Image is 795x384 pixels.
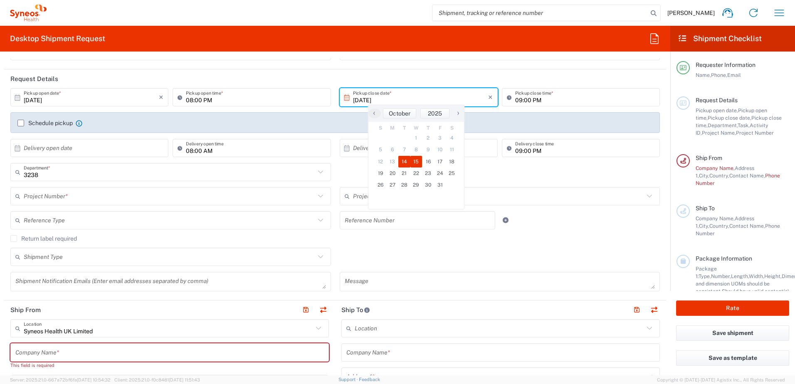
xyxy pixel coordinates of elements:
span: Ship To [696,205,715,212]
span: Number, [711,273,731,279]
span: Package 1: [696,266,717,279]
button: Save as template [676,350,789,366]
button: › [452,108,464,118]
span: 17 [434,156,446,167]
span: 27 [387,179,399,191]
th: weekday [398,124,410,132]
span: 14 [398,156,410,167]
span: Request Details [696,97,738,103]
span: 6 [387,144,399,155]
span: Name, [696,72,711,78]
button: Save shipment [676,325,789,341]
label: Return label required [10,235,77,242]
i: × [159,91,163,104]
span: 28 [398,179,410,191]
span: 11 [446,144,458,155]
span: Email [727,72,741,78]
span: 8 [410,144,422,155]
th: weekday [422,124,434,132]
h2: Desktop Shipment Request [10,34,105,44]
span: Country, [709,223,729,229]
span: Project Name, [702,130,736,136]
span: Department, [708,122,738,128]
span: › [452,108,464,118]
h2: Request Details [10,75,58,83]
th: weekday [446,124,458,132]
span: October [389,110,410,117]
th: weekday [434,124,446,132]
span: 7 [398,144,410,155]
span: 10 [434,144,446,155]
span: 3 [434,132,446,144]
span: 9 [422,144,434,155]
button: ‹ [368,108,381,118]
span: Phone, [711,72,727,78]
span: Package Information [696,255,752,262]
span: Company Name, [696,165,735,171]
span: 21 [398,167,410,179]
div: This field is required [10,362,329,369]
span: Ship From [696,155,722,161]
span: 4 [446,132,458,144]
span: 30 [422,179,434,191]
span: 1 [410,132,422,144]
span: ‹ [368,108,380,118]
h2: Shipment Checklist [678,34,762,44]
span: 15 [410,156,422,167]
span: Contact Name, [729,223,765,229]
h2: Ship From [10,306,41,314]
span: Task, [738,122,750,128]
th: weekday [375,124,387,132]
button: Rate [676,300,789,316]
bs-datepicker-navigation-view: ​ ​ ​ [368,108,464,118]
span: Pickup close date, [708,115,751,121]
label: Schedule pickup [17,120,73,126]
span: Project Number [736,130,774,136]
span: Height, [764,273,782,279]
span: 16 [422,156,434,167]
span: 19 [375,167,387,179]
span: City, [699,172,709,179]
span: Requester Information [696,62,755,68]
span: Company Name, [696,215,735,222]
button: 2025 [420,108,449,118]
span: 23 [422,167,434,179]
bs-datepicker-container: calendar [368,105,464,209]
span: 20 [387,167,399,179]
span: [DATE] 10:54:32 [77,377,111,382]
span: Country, [709,172,729,179]
span: [PERSON_NAME] [667,9,715,17]
span: 22 [410,167,422,179]
button: October [383,108,416,118]
span: 26 [375,179,387,191]
span: Should have valid content(s) [722,288,789,294]
a: Add Reference [500,214,511,226]
span: 18 [446,156,458,167]
span: Width, [749,273,764,279]
a: Feedback [359,377,380,382]
span: Client: 2025.21.0-f0c8481 [114,377,200,382]
th: weekday [387,124,399,132]
span: 5 [375,144,387,155]
span: 2 [422,132,434,144]
span: 24 [434,167,446,179]
span: 29 [410,179,422,191]
span: Type, [699,273,711,279]
span: Server: 2025.21.0-667a72bf6fa [10,377,111,382]
input: Shipment, tracking or reference number [432,5,648,21]
th: weekday [410,124,422,132]
span: 25 [446,167,458,179]
span: 2025 [428,110,442,117]
span: City, [699,223,709,229]
span: Pickup open date, [696,107,738,113]
i: × [488,91,493,104]
span: Contact Name, [729,172,765,179]
span: 12 [375,156,387,167]
span: 13 [387,156,399,167]
span: Copyright © [DATE]-[DATE] Agistix Inc., All Rights Reserved [657,376,785,384]
span: Length, [731,273,749,279]
a: Support [338,377,359,382]
span: 31 [434,179,446,191]
span: [DATE] 11:51:43 [169,377,200,382]
h2: Ship To [341,306,370,314]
